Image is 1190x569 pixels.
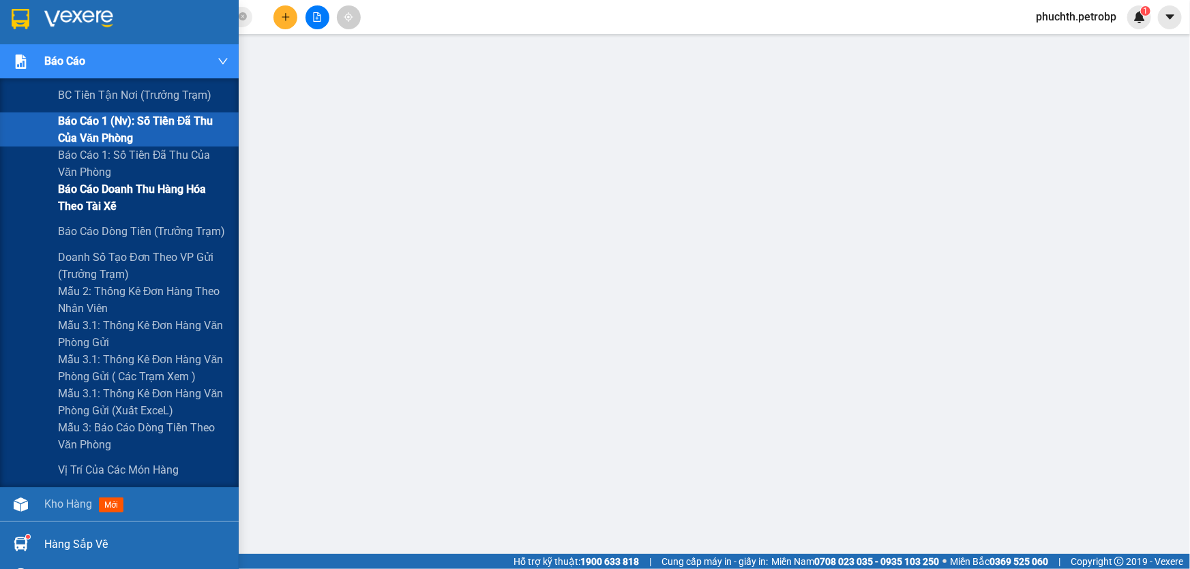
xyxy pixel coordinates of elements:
strong: 1900 633 818 [580,556,639,567]
span: Mẫu 3.1: Thống kê đơn hàng văn phòng gửi [58,317,228,351]
span: Mẫu 3: Báo cáo dòng tiền theo văn phòng [58,419,228,453]
span: Báo cáo 1 (nv): Số tiền đã thu của văn phòng [58,112,228,147]
span: Báo cáo doanh thu hàng hóa theo tài xế [58,181,228,215]
span: mới [99,497,123,512]
span: caret-down [1164,11,1176,23]
span: ⚪️ [942,559,947,564]
span: Hỗ trợ kỹ thuật: [514,554,639,569]
span: down [218,56,228,67]
span: plus [281,12,291,22]
span: Vị trí của các món hàng [58,461,179,478]
img: logo-vxr [12,9,29,29]
span: close-circle [239,11,247,24]
span: Mẫu 3.1: Thống kê đơn hàng văn phòng gửi ( các trạm xem ) [58,351,228,385]
span: 1 [1143,6,1148,16]
span: Cung cấp máy in - giấy in: [661,554,768,569]
img: solution-icon [14,55,28,69]
span: | [1058,554,1060,569]
span: phuchth.petrobp [1025,8,1127,25]
span: | [649,554,651,569]
span: Kho hàng [44,497,92,510]
img: icon-new-feature [1133,11,1146,23]
span: Miền Bắc [950,554,1048,569]
button: aim [337,5,361,29]
sup: 1 [26,535,30,539]
sup: 1 [1141,6,1150,16]
span: Báo cáo dòng tiền (trưởng trạm) [58,223,225,240]
span: Doanh số tạo đơn theo VP gửi (trưởng trạm) [58,249,228,283]
button: plus [273,5,297,29]
img: warehouse-icon [14,537,28,551]
span: copyright [1114,557,1124,566]
span: Báo cáo [44,52,85,70]
span: BC tiền tận nơi (trưởng trạm) [58,87,211,104]
span: Mẫu 2: Thống kê đơn hàng theo nhân viên [58,283,228,317]
span: aim [344,12,353,22]
span: Báo cáo 1: Số tiền đã thu của văn phòng [58,147,228,181]
span: Miền Nam [771,554,939,569]
strong: 0369 525 060 [990,556,1048,567]
span: close-circle [239,12,247,20]
img: warehouse-icon [14,497,28,512]
div: Hàng sắp về [44,534,228,555]
span: Mẫu 3.1: Thống kê đơn hàng văn phòng gửi (Xuất ExceL) [58,385,228,419]
button: caret-down [1158,5,1182,29]
span: file-add [312,12,322,22]
button: file-add [306,5,329,29]
strong: 0708 023 035 - 0935 103 250 [814,556,939,567]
